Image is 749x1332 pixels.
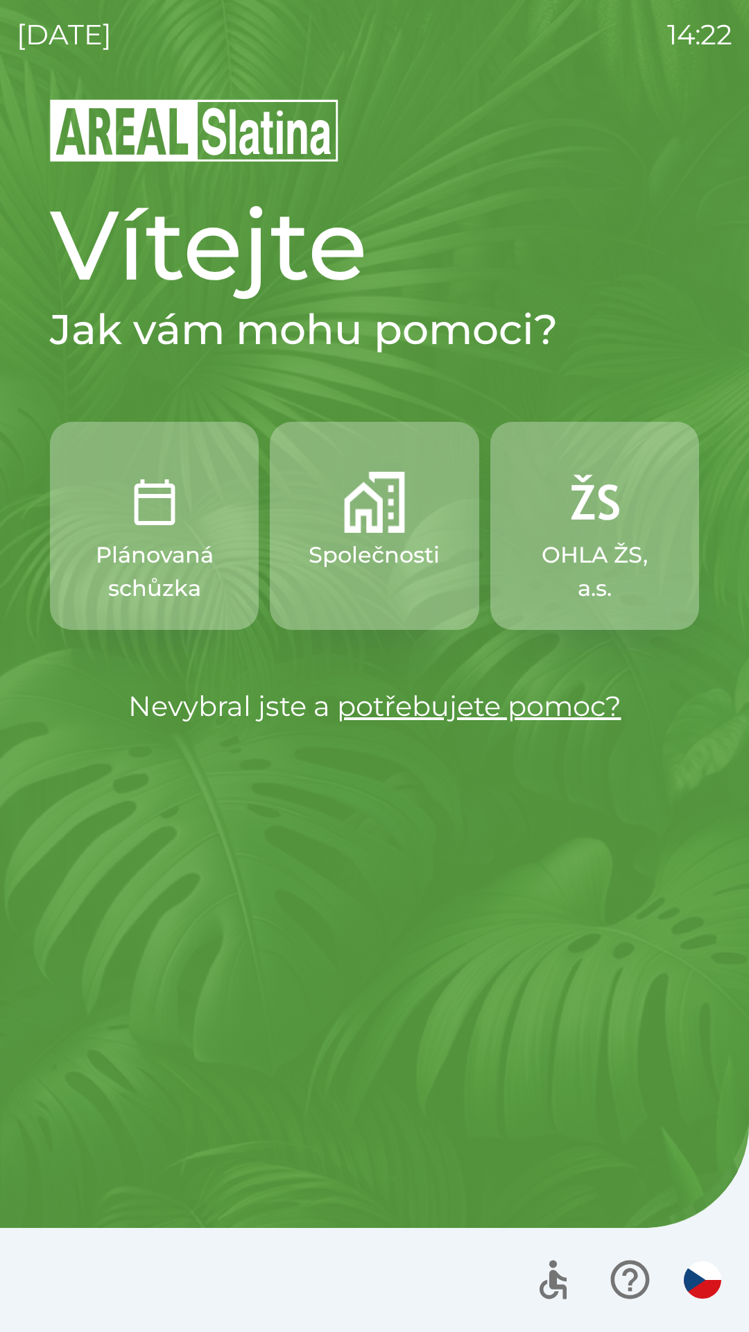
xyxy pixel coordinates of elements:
p: OHLA ŽS, a.s. [524,538,666,605]
button: OHLA ŽS, a.s. [490,422,699,630]
img: Logo [50,97,699,164]
img: cs flag [684,1261,721,1299]
p: [DATE] [17,14,112,55]
button: Plánovaná schůzka [50,422,259,630]
img: 0ea463ad-1074-4378-bee6-aa7a2f5b9440.png [124,472,185,533]
a: potřebujete pomoc? [337,689,621,723]
p: Společnosti [309,538,440,572]
h1: Vítejte [50,186,699,304]
p: Plánovaná schůzka [83,538,225,605]
h2: Jak vám mohu pomoci? [50,304,699,355]
p: Nevybral jste a [50,685,699,727]
img: 58b4041c-2a13-40f9-aad2-b58ace873f8c.png [344,472,405,533]
img: 9f72f9f4-8902-46ff-b4e6-bc4241ee3c12.png [564,472,625,533]
p: 14:22 [667,14,732,55]
button: Společnosti [270,422,479,630]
